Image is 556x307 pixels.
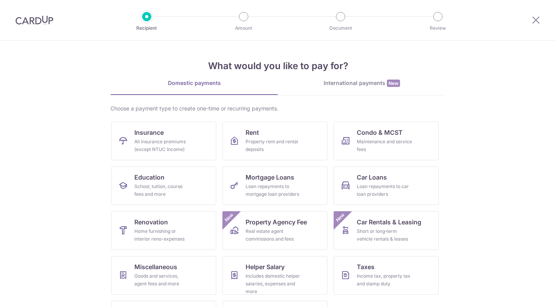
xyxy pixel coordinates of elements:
p: Recipient [118,24,175,32]
a: RentProperty rent and rental deposits [222,122,327,160]
div: Home furnishing or interior reno-expenses [134,227,190,243]
span: New [387,80,400,87]
p: Review [409,24,466,32]
span: Renovation [134,217,168,227]
div: All insurance premiums (except NTUC Income) [134,138,190,153]
div: International payments [278,79,446,87]
div: Includes domestic helper salaries, expenses and more [246,272,301,295]
a: RenovationHome furnishing or interior reno-expenses [111,211,216,250]
a: Property Agency FeeReal estate agent commissions and feesNew [222,211,327,250]
img: CardUp [15,15,53,25]
span: New [334,211,347,224]
div: Short or long‑term vehicle rentals & leases [357,227,412,243]
span: New [223,211,236,224]
a: Car Rentals & LeasingShort or long‑term vehicle rentals & leasesNew [334,211,439,250]
div: Loan repayments to car loan providers [357,183,412,198]
div: School, tuition, course fees and more [134,183,190,198]
span: Helper Salary [246,262,285,271]
p: Amount [215,24,272,32]
a: InsuranceAll insurance premiums (except NTUC Income) [111,122,216,160]
div: Choose a payment type to create one-time or recurring payments. [110,105,446,112]
div: Loan repayments to mortgage loan providers [246,183,301,198]
span: Condo & MCST [357,128,403,137]
span: Taxes [357,262,375,271]
span: Property Agency Fee [246,217,307,227]
span: Insurance [134,128,164,137]
a: Car LoansLoan repayments to car loan providers [334,166,439,205]
span: Rent [246,128,259,137]
a: TaxesIncome tax, property tax and stamp duty [334,256,439,295]
a: EducationSchool, tuition, course fees and more [111,166,216,205]
a: MiscellaneousGoods and services, agent fees and more [111,256,216,295]
div: Property rent and rental deposits [246,138,301,153]
div: Real estate agent commissions and fees [246,227,301,243]
div: Goods and services, agent fees and more [134,272,190,288]
span: Miscellaneous [134,262,177,271]
div: Domestic payments [110,79,278,87]
a: Condo & MCSTMaintenance and service fees [334,122,439,160]
a: Helper SalaryIncludes domestic helper salaries, expenses and more [222,256,327,295]
div: Income tax, property tax and stamp duty [357,272,412,288]
span: Mortgage Loans [246,173,294,182]
span: Car Loans [357,173,387,182]
h4: What would you like to pay for? [110,59,446,73]
div: Maintenance and service fees [357,138,412,153]
p: Document [312,24,369,32]
span: Car Rentals & Leasing [357,217,421,227]
a: Mortgage LoansLoan repayments to mortgage loan providers [222,166,327,205]
span: Education [134,173,164,182]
